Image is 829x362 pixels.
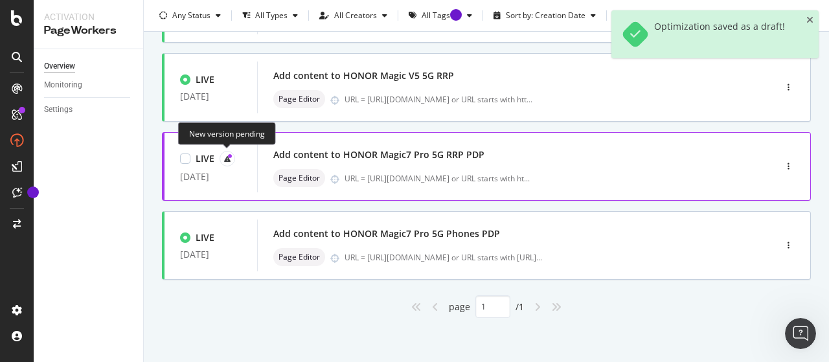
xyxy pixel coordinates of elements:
div: Add content to HONOR Magic7 Pro 5G Phones PDP [273,227,500,240]
a: Settings [44,103,134,117]
div: neutral label [273,248,325,266]
a: Monitoring [44,78,134,92]
div: New version pending [178,122,276,145]
div: PageWorkers [44,23,133,38]
button: All TagsTooltip anchor [403,5,477,26]
div: Settings [44,103,73,117]
div: Tooltip anchor [450,8,462,20]
div: Monitoring [44,78,82,92]
div: [DATE] [180,172,242,182]
button: All Types [237,5,303,26]
div: All Types [255,12,288,19]
a: Overview [44,60,134,73]
div: Activation [44,10,133,23]
div: Tooltip anchor [27,187,39,198]
span: Page Editor [278,95,320,103]
div: All Tags [422,12,462,19]
div: page / 1 [449,295,524,318]
div: Any Status [172,12,210,19]
div: LIVE [196,73,214,86]
div: Overview [44,60,75,73]
div: close toast [806,16,813,25]
span: ... [527,94,532,105]
div: Add content to HONOR Magic V5 5G RRP [273,69,454,82]
div: URL = [URL][DOMAIN_NAME] or URL starts with htt [345,94,532,105]
div: Optimization saved as a draft! [654,21,785,48]
div: neutral label [273,90,325,108]
button: All Creators [314,5,392,26]
span: Page Editor [278,253,320,261]
div: angles-left [406,297,427,317]
iframe: Intercom live chat [785,318,816,349]
span: Page Editor [278,174,320,182]
div: All Creators [334,12,377,19]
div: URL = [URL][DOMAIN_NAME] or URL starts with ht [345,173,530,184]
span: ... [536,252,542,263]
div: angle-left [427,297,444,317]
div: LIVE [196,152,214,165]
button: Sort by: Creation Date [488,5,601,26]
div: LIVE [196,231,214,244]
div: Sort by: Creation Date [506,12,585,19]
div: URL = [URL][DOMAIN_NAME] or URL starts with [URL] [345,252,542,263]
div: [DATE] [180,249,242,260]
button: Any Status [154,5,226,26]
span: ... [524,173,530,184]
div: angles-right [546,297,567,317]
div: Add content to HONOR Magic7 Pro 5G RRP PDP [273,148,484,161]
div: neutral label [273,169,325,187]
div: [DATE] [180,91,242,102]
div: angle-right [529,297,546,317]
